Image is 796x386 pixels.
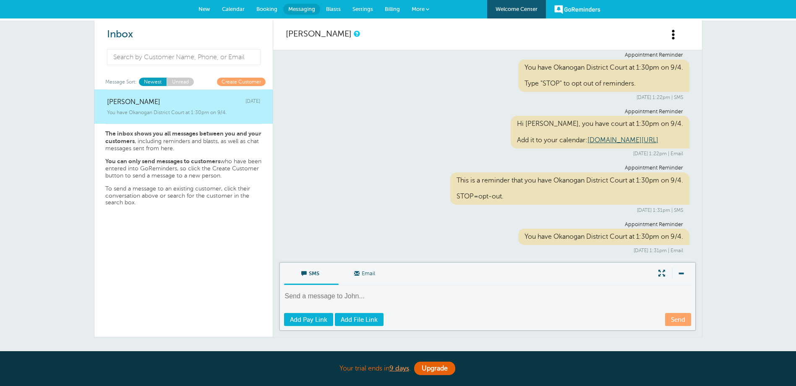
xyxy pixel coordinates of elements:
[335,313,384,326] a: Add File Link
[292,109,683,115] div: Appointment Reminder
[345,263,387,283] span: Email
[256,6,277,12] span: Booking
[587,136,658,144] a: [DOMAIN_NAME][URL]
[105,158,262,179] p: who have been entered into GoReminders, so click the Create Customer button to send a message to ...
[414,362,455,375] a: Upgrade
[167,78,194,86] a: Unread
[292,165,683,171] div: Appointment Reminder
[105,130,261,144] strong: The inbox shows you all messages between you and your customers
[352,6,373,12] span: Settings
[292,222,683,228] div: Appointment Reminder
[292,248,683,253] div: [DATE] 1:31pm | Email
[105,78,137,86] span: Message Sort:
[94,89,273,124] a: [PERSON_NAME] [DATE] You have Okanogan District Court at 1:30pm on 9/4.
[245,98,260,106] span: [DATE]
[511,116,689,149] div: Hi [PERSON_NAME], you have court at 1:30pm on 9/4. Add it to your calendar:
[105,185,262,206] p: To send a message to an existing customer, click their conversation above or search for the custo...
[107,29,260,41] h2: Inbox
[341,316,378,323] span: Add File Link
[450,172,689,205] div: This is a reminder that you have Okanogan District Court at 1:30pm on 9/4. STOP=opt-out.
[292,207,683,213] div: [DATE] 1:31pm | SMS
[222,6,245,12] span: Calendar
[347,350,391,359] strong: free month
[288,6,315,12] span: Messaging
[107,49,261,65] input: Search by Customer Name, Phone, or Email
[292,52,683,58] div: Appointment Reminder
[518,229,689,245] div: You have Okanogan District Court at 1:30pm on 9/4.
[290,263,332,283] span: SMS
[290,316,327,323] span: Add Pay Link
[105,158,220,164] strong: You can only send messages to customers
[107,110,227,115] span: You have Okanogan District Court at 1:30pm on 9/4.
[105,130,262,152] p: , including reminders and blasts, as well as chat messages sent from here.
[198,6,210,12] span: New
[394,350,474,359] a: Refer someone to us!
[107,98,160,106] span: [PERSON_NAME]
[94,350,702,360] p: Want a ?
[283,4,320,15] a: Messaging
[412,6,425,12] span: More
[518,60,689,92] div: You have Okanogan District Court at 1:30pm on 9/4. Type "STOP" to opt out of reminders.
[354,31,359,37] a: This is a history of all communications between GoReminders and your customer.
[284,313,333,326] a: Add Pay Link
[292,151,683,156] div: [DATE] 1:22pm | Email
[326,6,341,12] span: Blasts
[389,365,409,372] a: 9 days
[217,78,266,86] a: Create Customer
[385,6,400,12] span: Billing
[139,78,167,86] a: Newest
[292,94,683,100] div: [DATE] 1:22pm | SMS
[286,29,352,39] a: [PERSON_NAME]
[665,313,691,326] a: Send
[188,360,608,378] div: Your trial ends in .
